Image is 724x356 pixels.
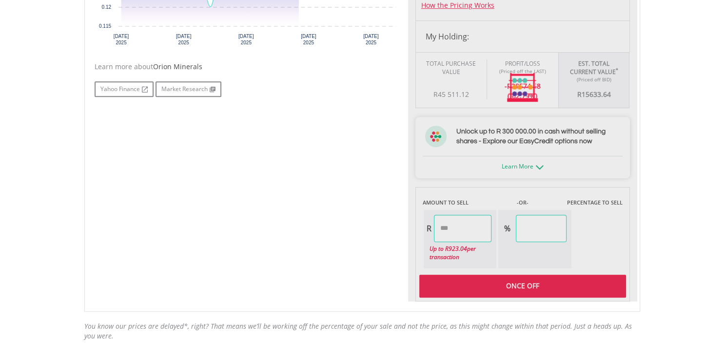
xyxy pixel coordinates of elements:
[363,34,379,45] text: [DATE] 2025
[153,62,202,71] span: Orion Minerals
[176,34,192,45] text: [DATE] 2025
[301,34,316,45] text: [DATE] 2025
[102,4,112,10] text: 0.12
[114,34,129,45] text: [DATE] 2025
[238,34,254,45] text: [DATE] 2025
[95,62,401,72] div: Learn more about
[156,81,221,97] a: Market Research
[95,81,154,97] a: Yahoo Finance
[84,321,640,341] div: You know our prices are delayed*, right? That means we’ll be working off the percentage of your s...
[99,23,111,29] text: 0.115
